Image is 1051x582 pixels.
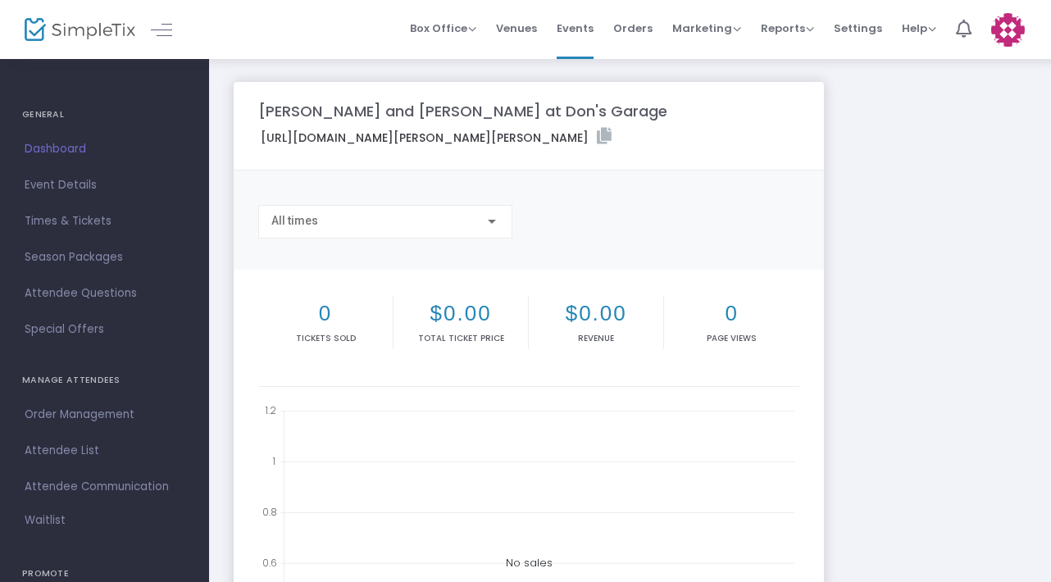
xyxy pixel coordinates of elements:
span: Waitlist [25,512,66,529]
m-panel-title: [PERSON_NAME] and [PERSON_NAME] at Don's Garage [258,100,667,122]
span: Orders [613,7,653,49]
h2: $0.00 [397,301,525,326]
span: Attendee Questions [25,283,184,304]
label: [URL][DOMAIN_NAME][PERSON_NAME][PERSON_NAME] [261,128,612,147]
span: Attendee Communication [25,476,184,498]
span: Reports [761,20,814,36]
p: Revenue [532,332,660,344]
span: Box Office [410,20,476,36]
span: Dashboard [25,139,184,160]
span: Settings [834,7,882,49]
p: Total Ticket Price [397,332,525,344]
h2: 0 [667,301,796,326]
span: Venues [496,7,537,49]
span: Attendee List [25,440,184,462]
p: Tickets sold [262,332,389,344]
h2: 0 [262,301,389,326]
span: All times [271,214,318,227]
span: Events [557,7,594,49]
span: Event Details [25,175,184,196]
span: Special Offers [25,319,184,340]
span: Times & Tickets [25,211,184,232]
span: Marketing [672,20,741,36]
span: Help [902,20,936,36]
h2: $0.00 [532,301,660,326]
h4: GENERAL [22,98,187,131]
span: Season Packages [25,247,184,268]
span: Order Management [25,404,184,425]
h4: MANAGE ATTENDEES [22,364,187,397]
p: Page Views [667,332,796,344]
